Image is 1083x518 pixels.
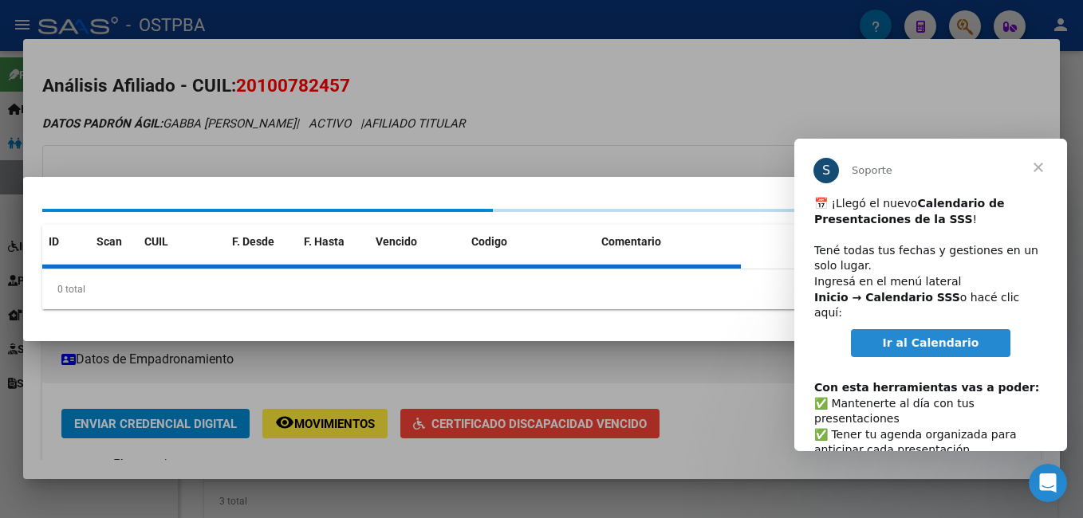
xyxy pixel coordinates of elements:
[794,139,1067,451] iframe: Intercom live chat mensaje
[42,225,90,259] datatable-header-cell: ID
[138,225,226,259] datatable-header-cell: CUIL
[465,225,595,259] datatable-header-cell: Codigo
[1029,464,1067,502] iframe: Intercom live chat
[96,235,122,248] span: Scan
[369,225,465,259] datatable-header-cell: Vencido
[20,226,253,429] div: ​✅ Mantenerte al día con tus presentaciones ✅ Tener tu agenda organizada para anticipar cada pres...
[601,235,661,248] span: Comentario
[304,235,345,248] span: F. Hasta
[232,235,274,248] span: F. Desde
[376,235,417,248] span: Vencido
[226,225,297,259] datatable-header-cell: F. Desde
[20,242,245,255] b: Con esta herramientas vas a poder:
[144,235,168,248] span: CUIL
[471,235,507,248] span: Codigo
[595,225,741,259] datatable-header-cell: Comentario
[42,269,1041,309] div: 0 total
[49,235,59,248] span: ID
[90,225,138,259] datatable-header-cell: Scan
[297,225,369,259] datatable-header-cell: F. Hasta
